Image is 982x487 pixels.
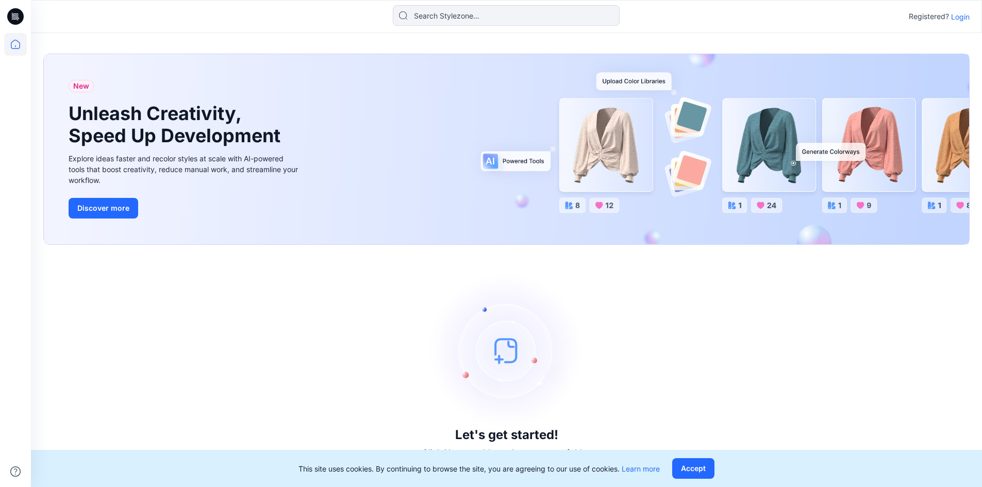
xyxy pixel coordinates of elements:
p: Click New to add a style or create a folder. [422,446,591,459]
a: Discover more [69,198,301,219]
p: Registered? [909,10,949,23]
h1: Unleash Creativity, Speed Up Development [69,103,285,147]
button: Discover more [69,198,138,219]
input: Search Stylezone… [393,5,620,26]
a: Learn more [622,464,660,473]
p: Login [951,11,970,22]
span: New [73,80,89,92]
p: This site uses cookies. By continuing to browse the site, you are agreeing to our use of cookies. [298,463,660,474]
img: empty-state-image.svg [429,273,584,428]
h3: Let's get started! [455,428,558,442]
button: Accept [672,458,714,479]
div: Explore ideas faster and recolor styles at scale with AI-powered tools that boost creativity, red... [69,153,301,186]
